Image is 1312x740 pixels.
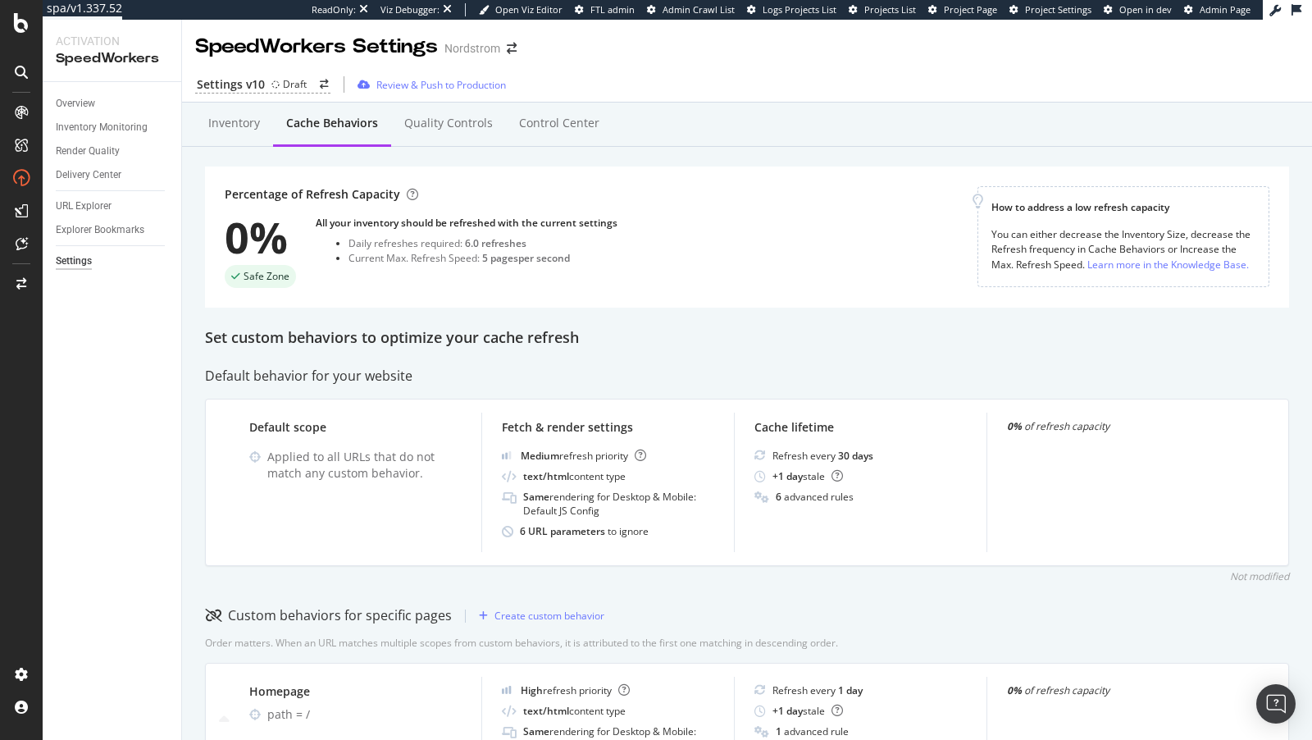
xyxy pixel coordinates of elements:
div: Refresh every [772,449,873,463]
button: Create custom behavior [472,603,604,629]
b: text/html [523,469,569,483]
a: Explorer Bookmarks [56,222,170,239]
div: Settings v10 [197,76,265,93]
div: rendering for Desktop & Mobile: Default JS Config [523,490,714,518]
a: Delivery Center [56,167,170,184]
div: SpeedWorkers Settings [195,33,438,61]
strong: 0% [1007,683,1022,697]
b: Same [523,724,549,738]
span: Open in dev [1119,3,1172,16]
a: Open Viz Editor [479,3,563,16]
a: URL Explorer [56,198,170,215]
div: refresh priority [521,683,630,697]
div: Open Intercom Messenger [1256,684,1296,724]
div: Order matters. When an URL matches multiple scopes from custom behaviors, it is attributed to the... [205,636,838,650]
div: URL Explorer [56,198,112,215]
div: Delivery Center [56,167,121,184]
div: advanced rule [776,724,849,738]
div: Fetch & render settings [502,419,714,436]
div: Applied to all URLs that do not match any custom behavior. [267,449,462,482]
b: High [521,683,543,697]
div: 5 pages per second [482,251,570,265]
a: Render Quality [56,143,170,160]
div: of refresh capacity [1007,683,1219,697]
img: j32suk7ufU7viAAAAAElFTkSuQmCC [502,451,512,459]
div: Daily refreshes required: [348,236,617,250]
div: Not modified [1230,569,1289,583]
a: FTL admin [575,3,635,16]
div: Activation [56,33,168,49]
button: Review & Push to Production [351,71,506,98]
div: content type [523,469,626,483]
div: Inventory Monitoring [56,119,148,136]
div: Explorer Bookmarks [56,222,144,239]
strong: 0% [1007,419,1022,433]
div: to ignore [520,524,649,538]
div: Cache lifetime [754,419,967,436]
div: caret-up [219,712,230,729]
b: + 1 day [772,704,803,718]
b: 30 days [838,449,873,463]
b: 6 URL parameters [520,524,608,538]
a: Logs Projects List [747,3,836,16]
a: Project Settings [1009,3,1091,16]
div: Refresh every [772,683,863,697]
span: Project Settings [1025,3,1091,16]
div: Control Center [519,115,599,131]
b: 1 day [838,683,863,697]
div: Nordstrom [444,40,500,57]
span: Safe Zone [244,272,289,281]
span: FTL admin [590,3,635,16]
a: Learn more in the Knowledge Base. [1087,256,1249,273]
div: Create custom behavior [494,609,604,623]
div: path = / [267,706,462,723]
a: Settings [56,253,170,270]
a: Overview [56,95,170,112]
div: refresh priority [521,449,646,463]
div: Custom behaviors for specific pages [205,606,452,625]
div: All your inventory should be refreshed with the current settings [316,216,617,230]
div: Overview [56,95,95,112]
div: Viz Debugger: [380,3,440,16]
img: cRr4yx4cyByr8BeLxltRlzBPIAAAAAElFTkSuQmCC [502,686,512,694]
div: Review & Push to Production [376,78,506,92]
b: 6 [776,490,781,504]
div: You can either decrease the Inventory Size, decrease the Refresh frequency in Cache Behaviors or ... [991,227,1255,272]
div: Current Max. Refresh Speed: [348,251,617,265]
div: stale [772,469,843,483]
div: Default scope [249,419,462,436]
b: text/html [523,704,569,718]
b: Medium [521,449,559,463]
a: Admin Crawl List [647,3,735,16]
span: Projects List [864,3,916,16]
div: SpeedWorkers [56,49,168,68]
div: 6.0 refreshes [465,236,526,250]
div: Render Quality [56,143,120,160]
a: Project Page [928,3,997,16]
b: Same [523,490,549,504]
div: arrow-right-arrow-left [320,80,329,89]
a: Open in dev [1104,3,1172,16]
div: success label [225,265,296,288]
div: 0% [225,216,296,258]
div: Default behavior for your website [205,367,1289,386]
div: Draft [283,77,307,91]
a: Inventory Monitoring [56,119,170,136]
div: advanced rules [776,490,854,504]
b: + 1 day [772,469,803,483]
span: Logs Projects List [763,3,836,16]
div: Percentage of Refresh Capacity [225,186,418,203]
div: ReadOnly: [312,3,356,16]
div: Homepage [249,683,462,700]
a: Admin Page [1184,3,1250,16]
span: Admin Crawl List [663,3,735,16]
div: Inventory [208,115,260,131]
span: Open Viz Editor [495,3,563,16]
div: arrow-right-arrow-left [507,43,517,54]
div: Cache behaviors [286,115,378,131]
div: Set custom behaviors to optimize your cache refresh [205,327,1289,349]
span: Admin Page [1200,3,1250,16]
div: Settings [56,253,92,270]
div: of refresh capacity [1007,419,1219,433]
a: Projects List [849,3,916,16]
